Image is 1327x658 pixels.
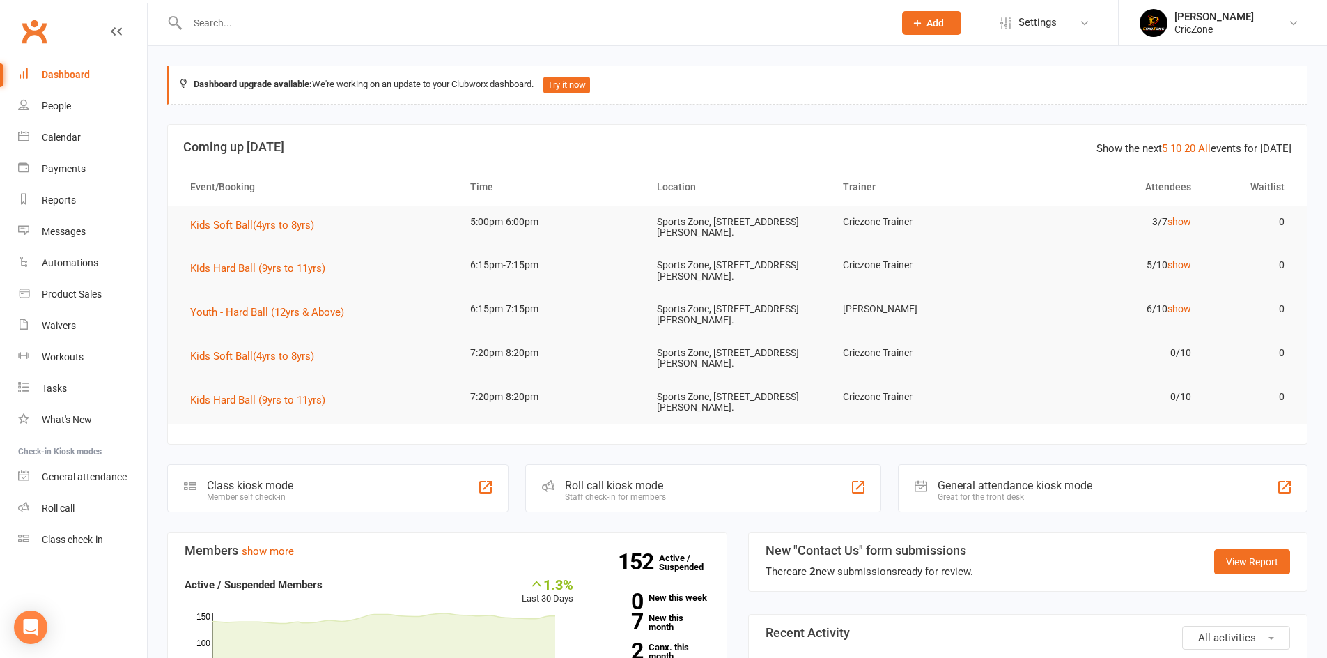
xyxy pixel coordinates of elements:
a: All [1198,142,1211,155]
div: Payments [42,163,86,174]
button: All activities [1182,626,1290,650]
th: Trainer [830,169,1017,205]
div: Messages [42,226,86,237]
span: Settings [1018,7,1057,38]
a: Roll call [18,493,147,524]
button: Add [902,11,961,35]
button: Try it now [543,77,590,93]
div: People [42,100,71,112]
td: [PERSON_NAME] [830,293,1017,326]
strong: 152 [618,551,659,572]
a: Messages [18,216,147,247]
span: Youth - Hard Ball (12yrs & Above) [190,306,344,319]
td: 6:15pm-7:15pm [458,249,644,282]
td: Sports Zone, [STREET_ADDRESS][PERSON_NAME]. [644,249,831,293]
div: Reports [42,194,76,206]
a: Dashboard [18,59,147,91]
div: Class kiosk mode [207,479,293,492]
span: Add [926,17,944,29]
button: Kids Hard Ball (9yrs to 11yrs) [190,260,335,277]
td: 0 [1204,206,1297,238]
a: Calendar [18,122,147,153]
td: 0 [1204,249,1297,282]
a: show [1167,303,1191,314]
div: Last 30 Days [522,576,573,606]
a: Tasks [18,373,147,404]
div: [PERSON_NAME] [1174,10,1254,23]
h3: Members [185,544,710,558]
img: thumb_image1685860453.png [1140,9,1167,37]
td: 7:20pm-8:20pm [458,381,644,413]
td: 6:15pm-7:15pm [458,293,644,326]
th: Waitlist [1204,169,1297,205]
a: show more [242,545,294,558]
span: Kids Hard Ball (9yrs to 11yrs) [190,262,325,275]
a: Workouts [18,342,147,373]
div: Great for the front desk [938,492,1092,502]
div: Workouts [42,351,84,362]
a: 0New this week [594,593,710,602]
div: Calendar [42,132,81,143]
td: 7:20pm-8:20pm [458,337,644,369]
button: Kids Soft Ball(4yrs to 8yrs) [190,348,324,365]
div: Product Sales [42,289,102,300]
td: Criczone Trainer [830,206,1017,238]
div: Tasks [42,383,67,394]
td: Criczone Trainer [830,381,1017,413]
td: 6/10 [1017,293,1204,326]
td: 0/10 [1017,381,1204,413]
div: Class check-in [42,534,103,545]
strong: Dashboard upgrade available: [194,79,312,89]
div: 1.3% [522,576,573,592]
span: All activities [1198,632,1256,644]
div: Staff check-in for members [565,492,666,502]
div: Waivers [42,320,76,331]
td: 5/10 [1017,249,1204,282]
div: Roll call kiosk mode [565,479,666,492]
th: Event/Booking [178,169,458,205]
span: Kids Hard Ball (9yrs to 11yrs) [190,394,325,406]
a: Product Sales [18,279,147,310]
td: 3/7 [1017,206,1204,238]
strong: 0 [594,591,643,612]
a: Class kiosk mode [18,524,147,556]
a: 152Active / Suspended [659,543,720,582]
td: 0 [1204,337,1297,369]
div: Open Intercom Messenger [14,611,47,644]
a: 20 [1184,142,1195,155]
td: Sports Zone, [STREET_ADDRESS][PERSON_NAME]. [644,293,831,337]
td: 0 [1204,381,1297,413]
a: Clubworx [17,14,52,49]
a: Waivers [18,310,147,342]
td: Sports Zone, [STREET_ADDRESS][PERSON_NAME]. [644,337,831,381]
a: View Report [1214,549,1290,574]
h3: Coming up [DATE] [183,140,1291,154]
div: Dashboard [42,69,90,80]
span: Kids Soft Ball(4yrs to 8yrs) [190,219,314,231]
a: Payments [18,153,147,185]
h3: New "Contact Us" form submissions [766,544,973,558]
div: CricZone [1174,23,1254,36]
h3: Recent Activity [766,626,1291,640]
td: Criczone Trainer [830,249,1017,282]
button: Kids Hard Ball (9yrs to 11yrs) [190,392,335,408]
td: 0/10 [1017,337,1204,369]
div: There are new submissions ready for review. [766,563,973,580]
button: Kids Soft Ball(4yrs to 8yrs) [190,217,324,234]
div: We're working on an update to your Clubworx dashboard. [167,66,1307,105]
td: Sports Zone, [STREET_ADDRESS][PERSON_NAME]. [644,381,831,424]
th: Time [458,169,644,205]
div: General attendance kiosk mode [938,479,1092,492]
div: Show the next events for [DATE] [1096,140,1291,157]
div: Member self check-in [207,492,293,502]
td: Sports Zone, [STREET_ADDRESS][PERSON_NAME]. [644,206,831,250]
a: show [1167,259,1191,270]
strong: 7 [594,611,643,632]
th: Attendees [1017,169,1204,205]
strong: Active / Suspended Members [185,579,323,591]
div: Automations [42,257,98,268]
td: Criczone Trainer [830,337,1017,369]
input: Search... [183,13,884,33]
a: 7New this month [594,613,710,632]
td: 5:00pm-6:00pm [458,206,644,238]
